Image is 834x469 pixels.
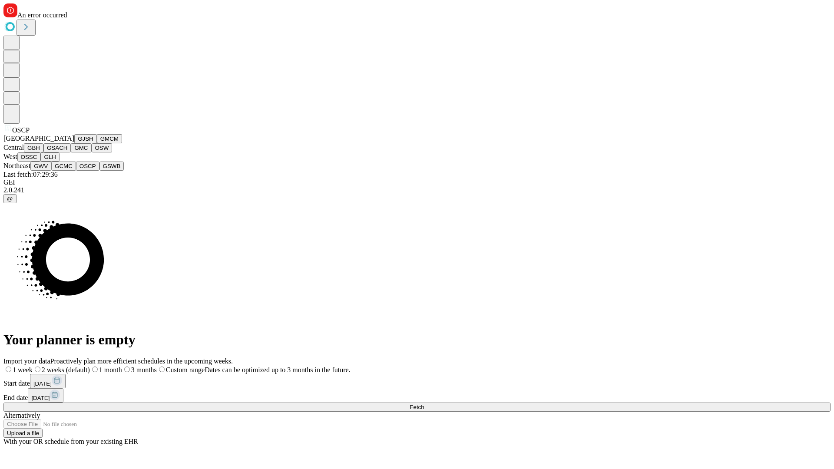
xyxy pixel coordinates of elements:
span: Fetch [410,404,424,410]
span: Northeast [3,162,30,169]
span: An error occurred [17,11,67,19]
input: Custom rangeDates can be optimized up to 3 months in the future. [159,367,165,372]
span: Dates can be optimized up to 3 months in the future. [205,366,350,373]
button: GBH [24,143,43,152]
div: Start date [3,374,831,388]
span: 2 weeks (default) [42,366,90,373]
span: @ [7,195,13,202]
h1: Your planner is empty [3,332,831,348]
span: West [3,153,17,160]
input: 1 week [6,367,11,372]
span: OSCP [12,126,30,134]
div: GEI [3,178,831,186]
button: @ [3,194,17,203]
span: Last fetch: 07:29:36 [3,171,58,178]
span: With your OR schedule from your existing EHR [3,438,138,445]
button: OSW [92,143,113,152]
span: [DATE] [31,395,50,401]
input: 2 weeks (default) [35,367,40,372]
span: 3 months [131,366,157,373]
button: GLH [40,152,59,162]
button: OSCP [76,162,99,171]
span: Alternatively [3,412,40,419]
input: 1 month [92,367,98,372]
button: GMCM [97,134,122,143]
button: [DATE] [30,374,66,388]
span: [GEOGRAPHIC_DATA] [3,135,74,142]
input: 3 months [124,367,130,372]
button: GSACH [43,143,71,152]
button: OSSC [17,152,41,162]
span: Proactively plan more efficient schedules in the upcoming weeks. [50,357,233,365]
button: GSWB [99,162,124,171]
button: Fetch [3,403,831,412]
span: [DATE] [33,380,52,387]
div: End date [3,388,831,403]
button: GCMC [51,162,76,171]
button: GWV [30,162,51,171]
span: Import your data [3,357,50,365]
button: GMC [71,143,91,152]
span: 1 week [13,366,33,373]
span: 1 month [99,366,122,373]
span: Central [3,144,24,151]
button: Upload a file [3,429,43,438]
button: [DATE] [28,388,63,403]
button: GJSH [74,134,97,143]
span: Custom range [166,366,205,373]
div: 2.0.241 [3,186,831,194]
